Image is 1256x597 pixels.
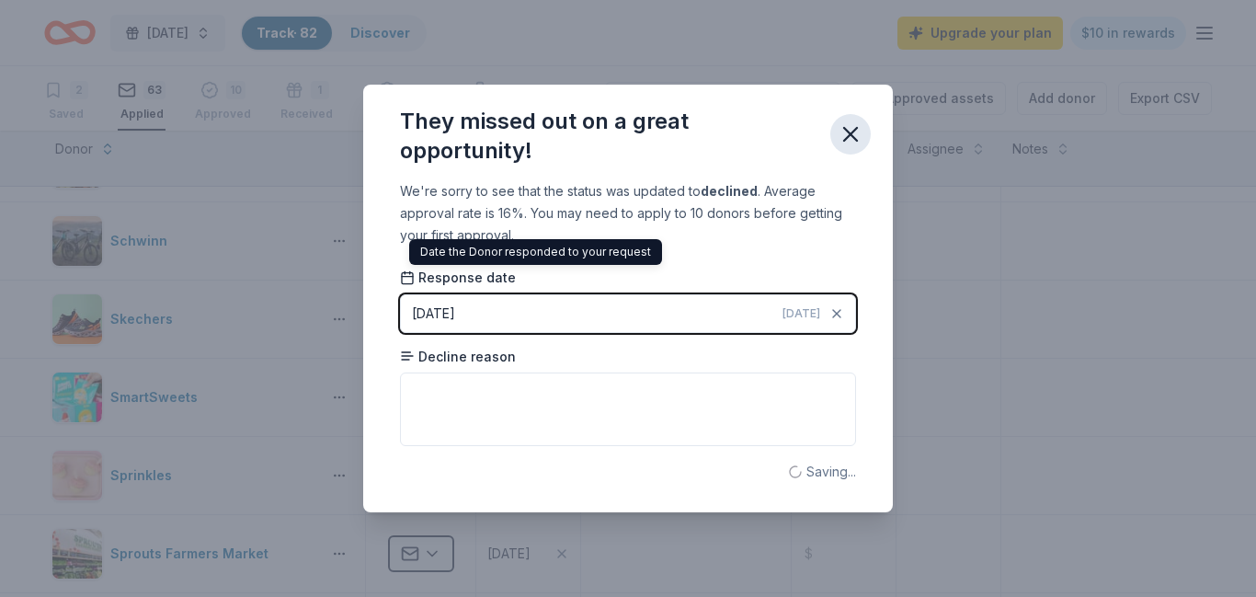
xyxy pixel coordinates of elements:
[400,269,516,287] span: Response date
[400,294,856,333] button: [DATE][DATE]
[412,303,455,325] div: [DATE]
[782,306,820,321] span: [DATE]
[409,239,662,265] div: Date the Donor responded to your request
[400,107,816,166] div: They missed out on a great opportunity!
[400,180,856,247] div: We're sorry to see that the status was updated to . Average approval rate is 16%. You may need to...
[701,183,758,199] b: declined
[400,348,516,366] span: Decline reason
